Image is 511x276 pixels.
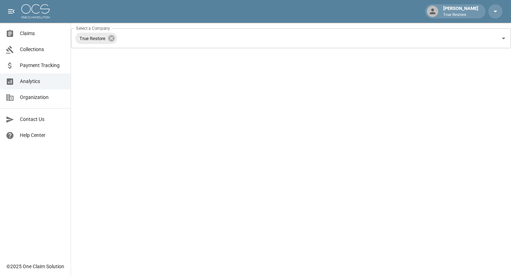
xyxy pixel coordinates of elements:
[20,30,65,37] span: Claims
[20,78,65,85] span: Analytics
[443,12,478,18] p: True Restore
[20,46,65,53] span: Collections
[76,25,110,31] label: Select a Company
[20,116,65,123] span: Contact Us
[4,4,18,18] button: open drawer
[440,5,481,18] div: [PERSON_NAME]
[20,94,65,101] span: Organization
[20,132,65,139] span: Help Center
[20,62,65,69] span: Payment Tracking
[75,33,117,44] div: True Restore
[499,33,509,43] button: Open
[71,48,511,274] iframe: Embedded Dashboard
[6,263,64,270] div: © 2025 One Claim Solution
[75,34,110,43] span: True Restore
[21,4,50,18] img: ocs-logo-white-transparent.png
